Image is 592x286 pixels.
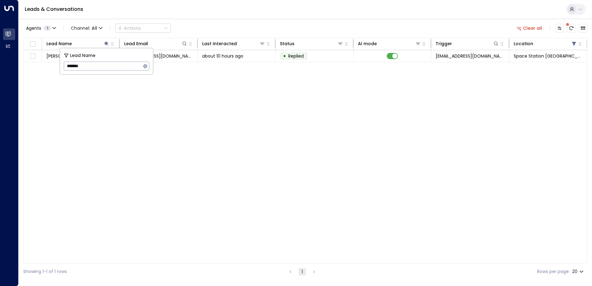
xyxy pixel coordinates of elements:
[537,268,570,275] label: Rows per page:
[124,53,193,59] span: shalaka0021@gmail.com
[44,26,51,31] span: 1
[124,40,148,47] div: Lead Email
[436,53,504,59] span: leads@space-station.co.uk
[124,40,187,47] div: Lead Email
[514,53,583,59] span: Space Station Swiss Cottage
[68,24,105,32] button: Channel:All
[29,40,37,48] span: Toggle select all
[358,40,377,47] div: AI mode
[26,26,41,30] span: Agents
[280,40,294,47] div: Status
[280,40,343,47] div: Status
[46,53,81,59] span: Shalaka J
[46,40,110,47] div: Lead Name
[46,40,72,47] div: Lead Name
[29,52,37,60] span: Toggle select row
[555,24,564,32] button: Customize
[25,6,83,13] a: Leads & Conversations
[286,268,318,275] nav: pagination navigation
[118,25,141,31] div: Actions
[115,24,171,33] button: Actions
[514,40,577,47] div: Location
[202,40,265,47] div: Last Interacted
[436,40,499,47] div: Trigger
[514,24,545,32] button: Clear all
[579,24,587,32] button: Archived Leads
[358,40,421,47] div: AI mode
[202,40,237,47] div: Last Interacted
[283,51,286,61] div: •
[202,53,243,59] span: about 10 hours ago
[23,268,67,275] div: Showing 1-1 of 1 rows
[436,40,452,47] div: Trigger
[572,267,585,276] div: 20
[567,24,576,32] span: There are new threads available. Refresh the grid to view the latest updates.
[115,24,171,33] div: Button group with a nested menu
[92,26,97,31] span: All
[514,40,533,47] div: Location
[68,24,105,32] span: Channel:
[23,24,58,32] button: Agents1
[288,53,304,59] span: Replied
[70,52,95,59] span: Lead Name
[298,268,306,275] button: page 1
